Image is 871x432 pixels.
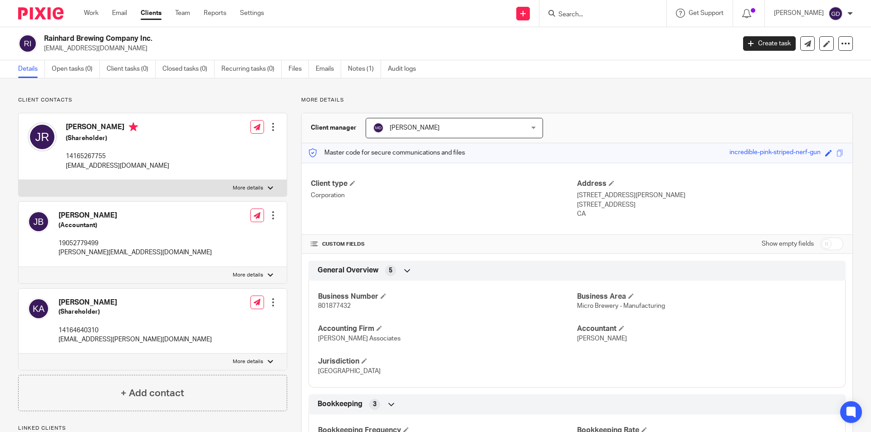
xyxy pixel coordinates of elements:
span: Bookkeeping [318,399,362,409]
a: Recurring tasks (0) [221,60,282,78]
h4: Jurisdiction [318,357,577,366]
a: Open tasks (0) [52,60,100,78]
p: [EMAIL_ADDRESS][DOMAIN_NAME] [44,44,729,53]
p: [PERSON_NAME] [774,9,824,18]
h4: Business Area [577,292,836,301]
input: Search [558,11,639,19]
div: incredible-pink-striped-nerf-gun [729,148,821,158]
i: Primary [129,122,138,131]
h4: [PERSON_NAME] [59,298,212,307]
h5: (Accountant) [59,221,212,230]
h5: (Shareholder) [66,134,169,143]
h4: Business Number [318,292,577,301]
a: Clients [141,9,161,18]
p: [STREET_ADDRESS][PERSON_NAME] [577,191,843,200]
p: Linked clients [18,425,287,432]
h4: [PERSON_NAME] [66,122,169,134]
h5: (Shareholder) [59,307,212,316]
p: More details [233,272,263,279]
a: Audit logs [388,60,423,78]
p: Corporation [311,191,577,200]
a: Details [18,60,45,78]
p: [PERSON_NAME][EMAIL_ADDRESS][DOMAIN_NAME] [59,248,212,257]
h2: Rainhard Brewing Company Inc. [44,34,592,44]
p: More details [233,184,263,192]
p: [STREET_ADDRESS] [577,200,843,209]
p: Client contacts [18,97,287,104]
h4: + Add contact [121,386,184,400]
a: Settings [240,9,264,18]
h4: CUSTOM FIELDS [311,241,577,248]
h4: Address [577,179,843,189]
p: Master code for secure communications and files [308,148,465,157]
a: Emails [316,60,341,78]
h4: [PERSON_NAME] [59,211,212,220]
a: Email [112,9,127,18]
a: Team [175,9,190,18]
p: More details [233,358,263,365]
p: [EMAIL_ADDRESS][DOMAIN_NAME] [66,161,169,170]
img: Pixie [18,7,64,19]
img: svg%3E [28,211,49,233]
a: Notes (1) [348,60,381,78]
span: [PERSON_NAME] [390,125,440,131]
h4: Client type [311,179,577,189]
span: Get Support [689,10,724,16]
a: Client tasks (0) [107,60,156,78]
img: svg%3E [828,6,843,21]
p: More details [301,97,853,104]
h4: Accounting Firm [318,324,577,334]
label: Show empty fields [762,239,814,248]
p: 19052779499 [59,239,212,248]
p: [EMAIL_ADDRESS][PERSON_NAME][DOMAIN_NAME] [59,335,212,344]
span: 5 [389,266,392,275]
a: Closed tasks (0) [162,60,215,78]
img: svg%3E [28,298,49,320]
span: Micro Brewery - Manufacturing [577,303,665,309]
a: Create task [743,36,796,51]
span: 3 [373,400,377,409]
span: [GEOGRAPHIC_DATA] [318,368,381,374]
img: svg%3E [373,122,384,133]
p: CA [577,209,843,218]
span: [PERSON_NAME] [577,335,627,342]
span: [PERSON_NAME] Associates [318,335,401,342]
h3: Client manager [311,123,357,132]
img: svg%3E [18,34,37,53]
p: 14165267755 [66,152,169,161]
a: Files [289,60,309,78]
a: Reports [204,9,226,18]
p: 14164640310 [59,326,212,335]
h4: Accountant [577,324,836,334]
span: General Overview [318,266,378,275]
img: svg%3E [28,122,57,151]
span: 801877432 [318,303,351,309]
a: Work [84,9,98,18]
